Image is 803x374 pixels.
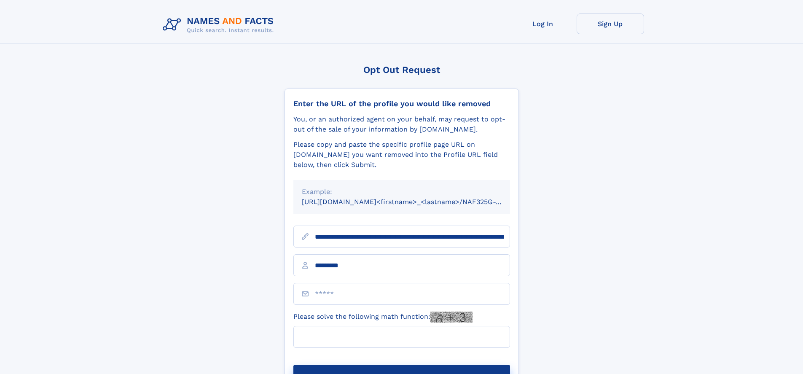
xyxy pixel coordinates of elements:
div: Example: [302,187,502,197]
div: Opt Out Request [285,65,519,75]
a: Sign Up [577,13,644,34]
img: Logo Names and Facts [159,13,281,36]
div: Enter the URL of the profile you would like removed [293,99,510,108]
a: Log In [509,13,577,34]
div: You, or an authorized agent on your behalf, may request to opt-out of the sale of your informatio... [293,114,510,135]
label: Please solve the following math function: [293,312,473,323]
small: [URL][DOMAIN_NAME]<firstname>_<lastname>/NAF325G-xxxxxxxx [302,198,526,206]
div: Please copy and paste the specific profile page URL on [DOMAIN_NAME] you want removed into the Pr... [293,140,510,170]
